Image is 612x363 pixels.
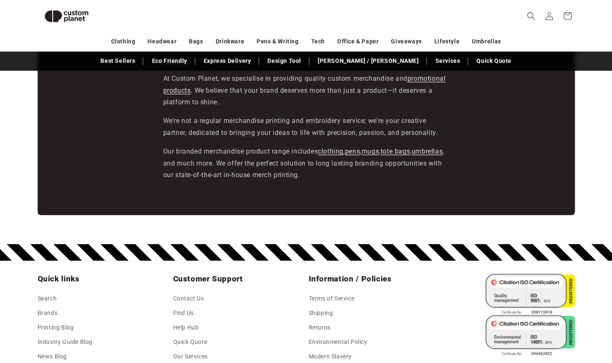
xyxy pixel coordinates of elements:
iframe: Chat Widget [427,30,612,363]
a: Contact Us [173,293,204,306]
iframe: Customer reviews powered by Trustpilot [161,188,452,200]
a: pens [345,147,360,155]
a: Design Tool [263,54,305,68]
a: Terms of Service [309,293,355,306]
a: clothing [318,147,343,155]
a: Printing Blog [38,320,74,335]
a: Drinkware [216,34,244,49]
h2: Customer Support [173,274,304,284]
a: Shipping [309,306,333,320]
a: umbrellas [412,147,443,155]
a: Pens & Writing [257,34,298,49]
div: About Us [161,73,452,181]
summary: Search [522,7,540,25]
a: Office & Paper [337,34,379,49]
a: Headwear [148,34,176,49]
a: Express Delivery [200,54,255,68]
a: Industry Guide Blog [38,335,93,349]
p: We’re not a regular merchandise printing and embroidery service; we’re your creative partner, ded... [163,115,449,139]
a: Search [38,293,57,306]
a: Returns [309,320,331,335]
p: Our branded merchandise product range includes , , , , , and much more. We offer the perfect solu... [163,146,449,181]
a: Giveaways [391,34,421,49]
p: At Custom Planet, we specialise in providing quality custom merchandise and . We believe that you... [163,73,449,108]
a: Eco Friendly [148,54,191,68]
a: tote bags [381,147,410,155]
a: Help Hub [173,320,199,335]
h2: Information / Policies [309,274,439,284]
a: Environmental Policy [309,335,367,349]
img: Custom Planet [38,3,95,29]
a: Tech [311,34,324,49]
a: Best Sellers [96,54,139,68]
a: Bags [189,34,203,49]
a: Find Us [173,306,194,320]
a: Clothing [111,34,136,49]
a: mugs [362,147,379,155]
a: [PERSON_NAME] / [PERSON_NAME] [314,54,423,68]
h2: Quick links [38,274,168,284]
a: Brands [38,306,58,320]
a: Quick Quote [173,335,207,349]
